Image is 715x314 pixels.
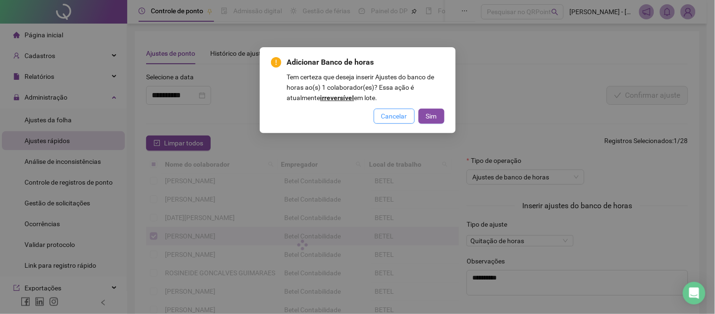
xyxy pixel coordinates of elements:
button: Cancelar [374,109,415,124]
div: Open Intercom Messenger [683,282,706,305]
div: Tem certeza que deseja inserir Ajustes do banco de horas ao(s) 1 colaborador(es)? Essa ação é atu... [287,72,444,103]
span: exclamation-circle [271,57,281,68]
span: Cancelar [381,111,407,121]
button: Sim [419,109,444,124]
span: Adicionar Banco de horas [287,57,444,68]
b: irreversível [321,94,354,102]
span: Sim [426,111,437,121]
